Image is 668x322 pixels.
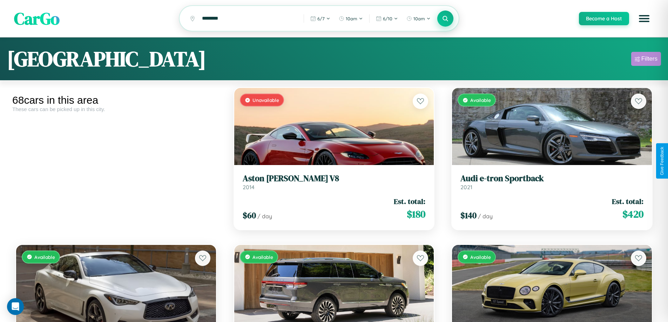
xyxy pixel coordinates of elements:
[634,9,654,28] button: Open menu
[413,16,425,21] span: 10am
[403,13,434,24] button: 10am
[622,207,643,221] span: $ 420
[12,106,220,112] div: These cars can be picked up in this city.
[407,207,425,221] span: $ 180
[243,173,426,184] h3: Aston [PERSON_NAME] V8
[460,173,643,184] h3: Audi e-tron Sportback
[470,254,491,260] span: Available
[631,52,661,66] button: Filters
[252,97,279,103] span: Unavailable
[372,13,402,24] button: 6/10
[460,210,477,221] span: $ 140
[252,254,273,260] span: Available
[383,16,392,21] span: 6 / 10
[460,173,643,191] a: Audi e-tron Sportback2021
[317,16,325,21] span: 6 / 7
[7,44,206,73] h1: [GEOGRAPHIC_DATA]
[394,196,425,206] span: Est. total:
[612,196,643,206] span: Est. total:
[346,16,357,21] span: 10am
[641,55,657,62] div: Filters
[243,184,255,191] span: 2014
[7,298,24,315] div: Open Intercom Messenger
[660,147,664,175] div: Give Feedback
[579,12,629,25] button: Become a Host
[243,210,256,221] span: $ 60
[14,7,60,30] span: CarGo
[335,13,366,24] button: 10am
[257,213,272,220] span: / day
[478,213,493,220] span: / day
[12,94,220,106] div: 68 cars in this area
[460,184,472,191] span: 2021
[307,13,334,24] button: 6/7
[243,173,426,191] a: Aston [PERSON_NAME] V82014
[470,97,491,103] span: Available
[34,254,55,260] span: Available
